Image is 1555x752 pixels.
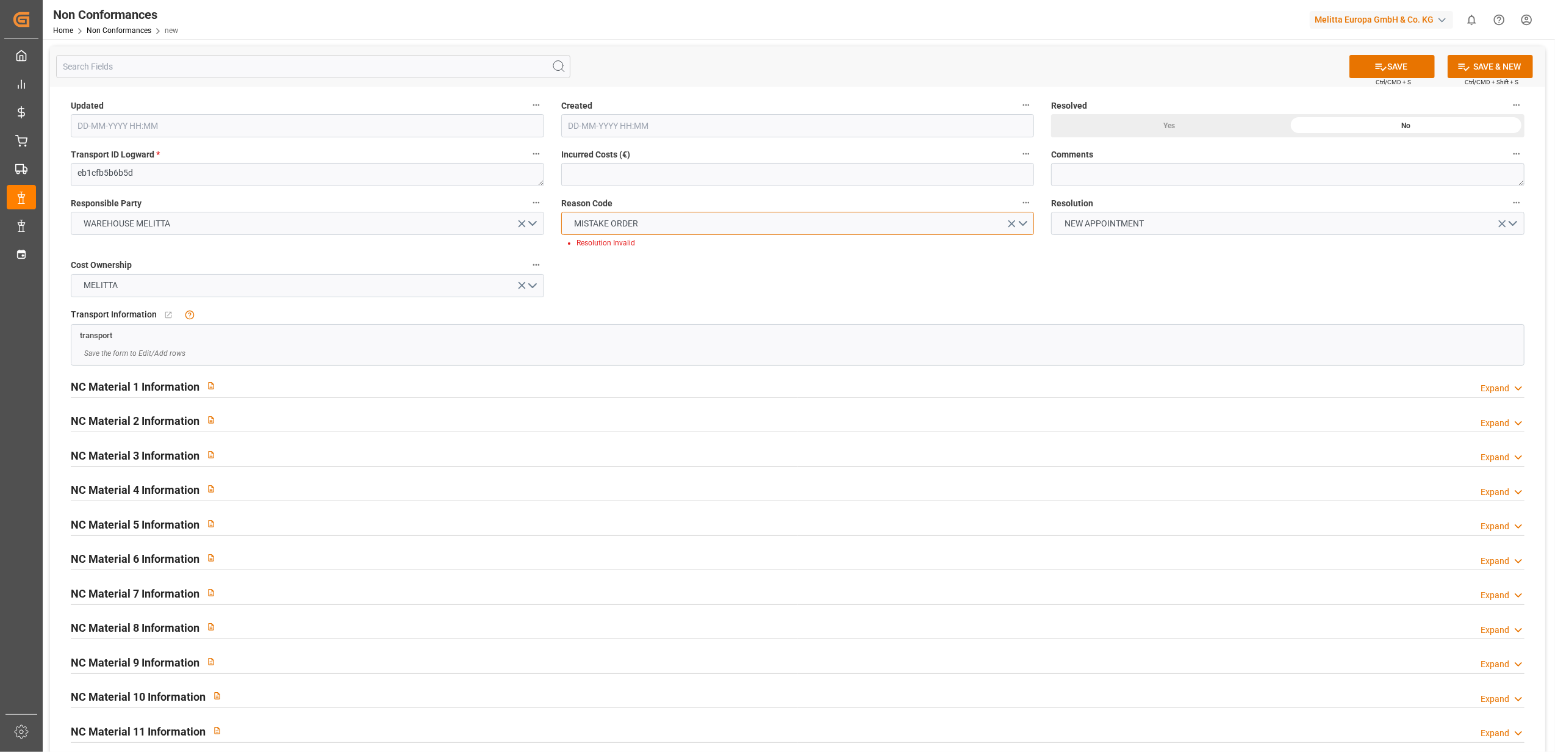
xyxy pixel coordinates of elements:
[71,378,199,395] h2: NC Material 1 Information
[206,719,229,742] button: View description
[561,212,1035,235] button: open menu
[1509,97,1524,113] button: Resolved
[71,197,142,210] span: Responsible Party
[1481,417,1509,430] div: Expand
[71,148,160,161] span: Transport ID Logward
[71,516,199,533] h2: NC Material 5 Information
[199,650,223,673] button: View description
[71,114,544,137] input: DD-MM-YYYY HH:MM
[71,585,199,602] h2: NC Material 7 Information
[84,348,185,359] span: Save the form to Edit/Add rows
[71,163,544,186] textarea: eb1cfb5b6b5d
[1481,693,1509,706] div: Expand
[71,274,544,297] button: open menu
[1481,555,1509,568] div: Expand
[1018,146,1034,162] button: Incurred Costs (€)
[1509,195,1524,211] button: Resolution
[199,615,223,638] button: View description
[1481,658,1509,671] div: Expand
[71,259,132,272] span: Cost Ownership
[1481,486,1509,499] div: Expand
[71,212,544,235] button: open menu
[1051,212,1524,235] button: open menu
[1465,78,1518,87] span: Ctrl/CMD + Shift + S
[1310,11,1453,29] div: Melitta Europa GmbH & Co. KG
[53,5,178,24] div: Non Conformances
[1051,99,1087,112] span: Resolved
[199,443,223,466] button: View description
[1509,146,1524,162] button: Comments
[56,55,570,78] input: Search Fields
[1481,624,1509,637] div: Expand
[71,482,199,498] h2: NC Material 4 Information
[1018,195,1034,211] button: Reason Code
[199,581,223,604] button: View description
[1310,8,1458,31] button: Melitta Europa GmbH & Co. KG
[1058,217,1150,230] span: NEW APPOINTMENT
[1481,589,1509,602] div: Expand
[528,195,544,211] button: Responsible Party
[71,723,206,740] h2: NC Material 11 Information
[1481,727,1509,740] div: Expand
[71,99,104,112] span: Updated
[1481,520,1509,533] div: Expand
[1485,6,1513,34] button: Help Center
[561,148,630,161] span: Incurred Costs (€)
[528,146,544,162] button: Transport ID Logward *
[71,413,199,429] h2: NC Material 2 Information
[1349,55,1435,78] button: SAVE
[71,654,199,671] h2: NC Material 9 Information
[1481,382,1509,395] div: Expand
[568,217,644,230] span: MISTAKE ORDER
[199,408,223,432] button: View description
[199,546,223,569] button: View description
[1458,6,1485,34] button: show 0 new notifications
[199,477,223,501] button: View description
[71,551,199,567] h2: NC Material 6 Information
[80,331,112,340] span: transport
[78,279,124,292] span: MELITTA
[1376,78,1411,87] span: Ctrl/CMD + S
[1448,55,1533,78] button: SAVE & NEW
[561,99,592,112] span: Created
[1051,197,1093,210] span: Resolution
[206,684,229,707] button: View description
[80,330,112,340] a: transport
[78,217,177,230] span: WAREHOUSE MELITTA
[71,620,199,636] h2: NC Material 8 Information
[561,197,612,210] span: Reason Code
[71,689,206,705] h2: NC Material 10 Information
[1051,148,1093,161] span: Comments
[71,308,157,321] span: Transport Information
[71,447,199,464] h2: NC Material 3 Information
[528,97,544,113] button: Updated
[561,114,1035,137] input: DD-MM-YYYY HH:MM
[576,237,1024,248] li: Resolution Invalid
[87,26,151,35] a: Non Conformances
[53,26,73,35] a: Home
[1051,114,1288,137] div: Yes
[199,512,223,535] button: View description
[1481,451,1509,464] div: Expand
[199,374,223,397] button: View description
[1288,114,1524,137] div: No
[528,257,544,273] button: Cost Ownership
[1018,97,1034,113] button: Created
